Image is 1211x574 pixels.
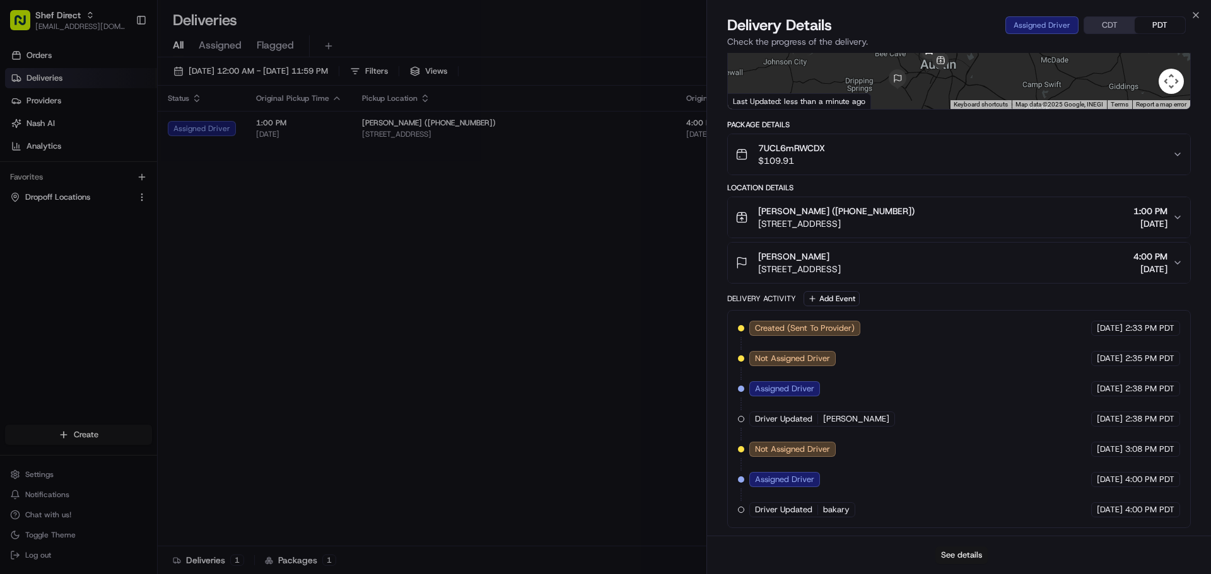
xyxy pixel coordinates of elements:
span: 7UCL6mRWCDX [758,142,825,154]
button: Keyboard shortcuts [954,100,1008,109]
img: Google [731,93,773,109]
span: [STREET_ADDRESS] [758,263,841,275]
button: Map camera controls [1159,69,1184,94]
div: Package Details [727,120,1191,130]
span: 2:33 PM PDT [1125,323,1174,334]
a: Terms [1111,101,1128,108]
span: [STREET_ADDRESS] [758,217,915,230]
span: 2:35 PM PDT [1125,353,1174,364]
span: Driver Updated [755,413,812,425]
span: [DATE] [1133,263,1167,275]
p: Welcome 👋 [13,50,230,71]
a: 📗Knowledge Base [8,243,102,265]
a: Open this area in Google Maps (opens a new window) [731,93,773,109]
button: PDT [1135,17,1185,33]
a: Powered byPylon [89,278,153,288]
div: Last Updated: less than a minute ago [728,93,871,109]
button: Add Event [804,291,860,306]
button: CDT [1084,17,1135,33]
span: [DATE] [1097,353,1123,364]
img: 1736555255976-a54dd68f-1ca7-489b-9aae-adbdc363a1c4 [13,120,35,143]
span: [DATE] [1097,383,1123,394]
span: Map data ©2025 Google, INEGI [1015,101,1103,108]
span: Not Assigned Driver [755,444,830,455]
a: Report a map error [1136,101,1186,108]
span: Shef Support [39,195,88,205]
button: [PERSON_NAME][STREET_ADDRESS]4:00 PM[DATE] [728,243,1190,283]
span: Created (Sent To Provider) [755,323,855,334]
img: 8571987876998_91fb9ceb93ad5c398215_72.jpg [26,120,49,143]
span: [DATE] [98,195,124,205]
span: [PERSON_NAME] [758,250,829,263]
span: [DATE] [1133,217,1167,230]
button: See details [935,546,988,564]
span: 4:00 PM PDT [1125,474,1174,485]
span: [DATE] [1097,323,1123,334]
span: • [91,195,95,205]
span: 2:38 PM PDT [1125,413,1174,425]
span: [DATE] [1097,444,1123,455]
span: bakary [823,504,850,515]
span: 2:38 PM PDT [1125,383,1174,394]
span: 1:00 PM [1133,205,1167,217]
span: Assigned Driver [755,383,814,394]
a: 💻API Documentation [102,243,208,265]
span: [DATE] [1097,474,1123,485]
span: Knowledge Base [25,248,97,260]
span: [DATE] [1097,413,1123,425]
p: Check the progress of the delivery. [727,35,1191,48]
div: Delivery Activity [727,294,796,304]
input: Clear [33,81,208,95]
span: API Documentation [119,248,202,260]
div: 💻 [107,249,117,259]
span: 4:00 PM PDT [1125,504,1174,515]
span: Delivery Details [727,15,832,35]
span: [PERSON_NAME] ([PHONE_NUMBER]) [758,205,915,217]
button: [PERSON_NAME] ([PHONE_NUMBER])[STREET_ADDRESS]1:00 PM[DATE] [728,197,1190,238]
button: 7UCL6mRWCDX$109.91 [728,134,1190,175]
span: 3:08 PM PDT [1125,444,1174,455]
div: Past conversations [13,164,81,174]
span: Pylon [126,278,153,288]
span: [PERSON_NAME] [823,413,889,425]
div: We're available if you need us! [57,133,173,143]
div: 📗 [13,249,23,259]
span: Driver Updated [755,504,812,515]
button: Start new chat [214,124,230,139]
span: Not Assigned Driver [755,353,830,364]
div: Location Details [727,183,1191,193]
span: Assigned Driver [755,474,814,485]
img: Shef Support [13,183,33,204]
div: Start new chat [57,120,207,133]
span: 4:00 PM [1133,250,1167,263]
span: $109.91 [758,154,825,167]
span: [DATE] [1097,504,1123,515]
img: Nash [13,13,38,38]
button: See all [196,161,230,176]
